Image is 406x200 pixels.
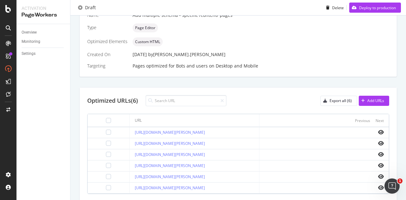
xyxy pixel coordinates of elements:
div: Next [376,118,384,123]
i: eye [378,174,384,179]
span: Page Editor [135,26,155,30]
div: Deploy to production [359,5,396,10]
i: eye [378,141,384,146]
div: Created On [87,51,128,58]
div: PageWorkers [22,11,65,19]
a: [URL][DOMAIN_NAME][PERSON_NAME] [135,163,205,168]
div: Optimized Elements [87,38,128,45]
div: Monitoring [22,38,40,45]
i: eye [378,163,384,168]
a: [URL][DOMAIN_NAME][PERSON_NAME] [135,130,205,135]
div: Targeting [87,63,128,69]
button: Previous [355,117,370,124]
div: Desktop and Mobile [216,63,258,69]
i: eye [378,152,384,157]
input: Search URL [146,95,226,106]
i: eye [378,185,384,190]
div: URL [135,118,142,123]
div: Overview [22,29,37,36]
button: Add URLs [359,96,389,106]
button: Deploy to production [349,3,401,13]
a: [URL][DOMAIN_NAME][PERSON_NAME] [135,174,205,179]
button: Next [376,117,384,124]
span: 1 [397,178,403,184]
div: Optimized URLs (6) [87,97,138,105]
iframe: Intercom live chat [384,178,400,194]
a: Settings [22,50,66,57]
a: [URL][DOMAIN_NAME][PERSON_NAME] [135,152,205,157]
a: Overview [22,29,66,36]
div: Activation [22,5,65,11]
div: Export all (6) [330,98,352,103]
div: Add URLs [367,98,384,103]
div: neutral label [133,37,163,46]
button: Delete [324,3,344,13]
div: Type [87,24,128,31]
div: Previous [355,118,370,123]
div: Bots and users [176,63,208,69]
div: Draft [85,4,96,11]
a: [URL][DOMAIN_NAME][PERSON_NAME] [135,185,205,190]
i: eye [378,130,384,135]
a: Monitoring [22,38,66,45]
button: Export all (6) [320,96,357,106]
a: [URL][DOMAIN_NAME][PERSON_NAME] [135,141,205,146]
div: neutral label [133,23,158,32]
div: Pages optimized for on [133,63,389,69]
div: Settings [22,50,36,57]
div: [DATE] [133,51,389,58]
span: Custom HTML [135,40,160,44]
div: Delete [332,5,344,10]
div: by [PERSON_NAME].[PERSON_NAME] [148,51,226,58]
